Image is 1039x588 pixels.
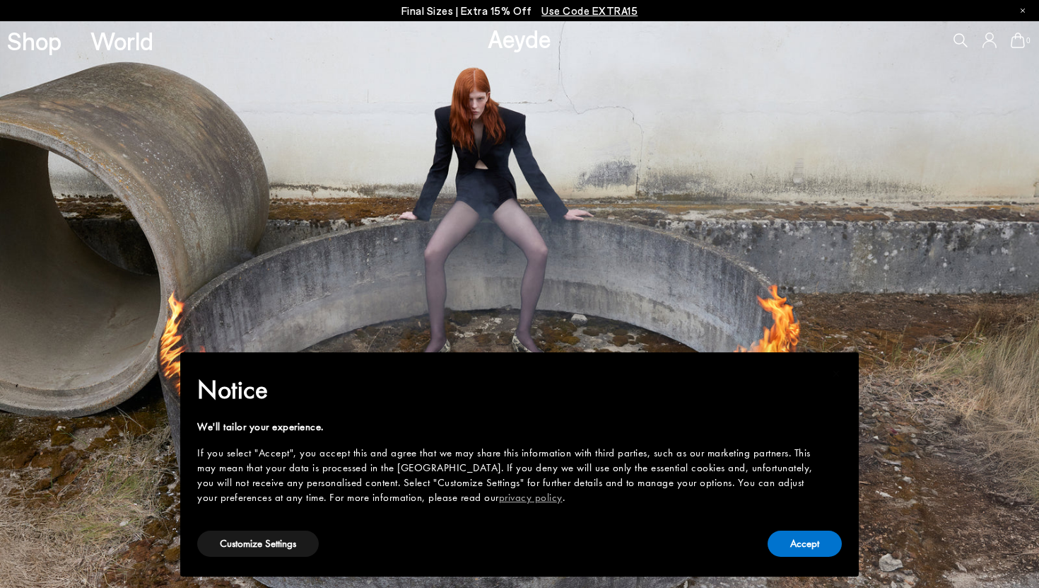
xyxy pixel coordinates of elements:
[197,371,819,408] h2: Notice
[768,531,842,557] button: Accept
[197,531,319,557] button: Customize Settings
[819,357,853,391] button: Close this notice
[541,4,638,17] span: Navigate to /collections/ss25-final-sizes
[1011,33,1025,48] a: 0
[90,28,153,53] a: World
[832,362,841,384] span: ×
[488,23,551,53] a: Aeyde
[1025,37,1032,45] span: 0
[7,28,61,53] a: Shop
[401,2,638,20] p: Final Sizes | Extra 15% Off
[499,490,563,505] a: privacy policy
[197,446,819,505] div: If you select "Accept", you accept this and agree that we may share this information with third p...
[197,420,819,434] div: We'll tailor your experience.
